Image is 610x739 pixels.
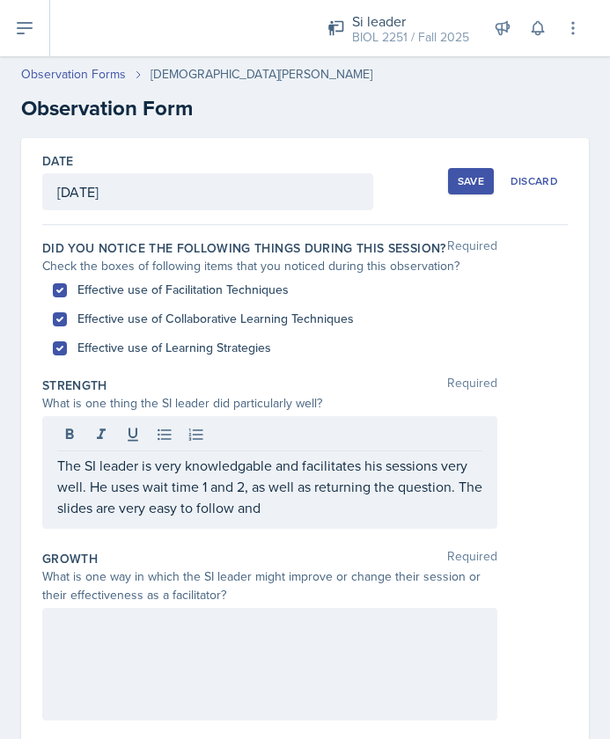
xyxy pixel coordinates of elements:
p: The SI leader is very knowledgable and facilitates his sessions very well. He uses wait time 1 an... [57,455,482,518]
label: Effective use of Learning Strategies [77,339,271,357]
label: Effective use of Facilitation Techniques [77,281,289,299]
a: Observation Forms [21,65,126,84]
h2: Observation Form [21,92,589,124]
div: Save [458,174,484,188]
div: BIOL 2251 / Fall 2025 [352,28,469,47]
div: [DEMOGRAPHIC_DATA][PERSON_NAME] [151,65,372,84]
label: Effective use of Collaborative Learning Techniques [77,310,354,328]
div: Discard [511,174,558,188]
span: Required [447,377,497,394]
label: Date [42,152,73,170]
label: Strength [42,377,107,394]
label: Growth [42,550,98,567]
button: Save [448,168,494,194]
div: Check the boxes of following items that you noticed during this observation? [42,257,497,275]
div: What is one thing the SI leader did particularly well? [42,394,497,413]
button: Discard [501,168,568,194]
div: Si leader [352,11,469,32]
span: Required [447,239,497,257]
span: Required [447,550,497,567]
div: What is one way in which the SI leader might improve or change their session or their effectivene... [42,567,497,604]
label: Did you notice the following things during this session? [42,239,446,257]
